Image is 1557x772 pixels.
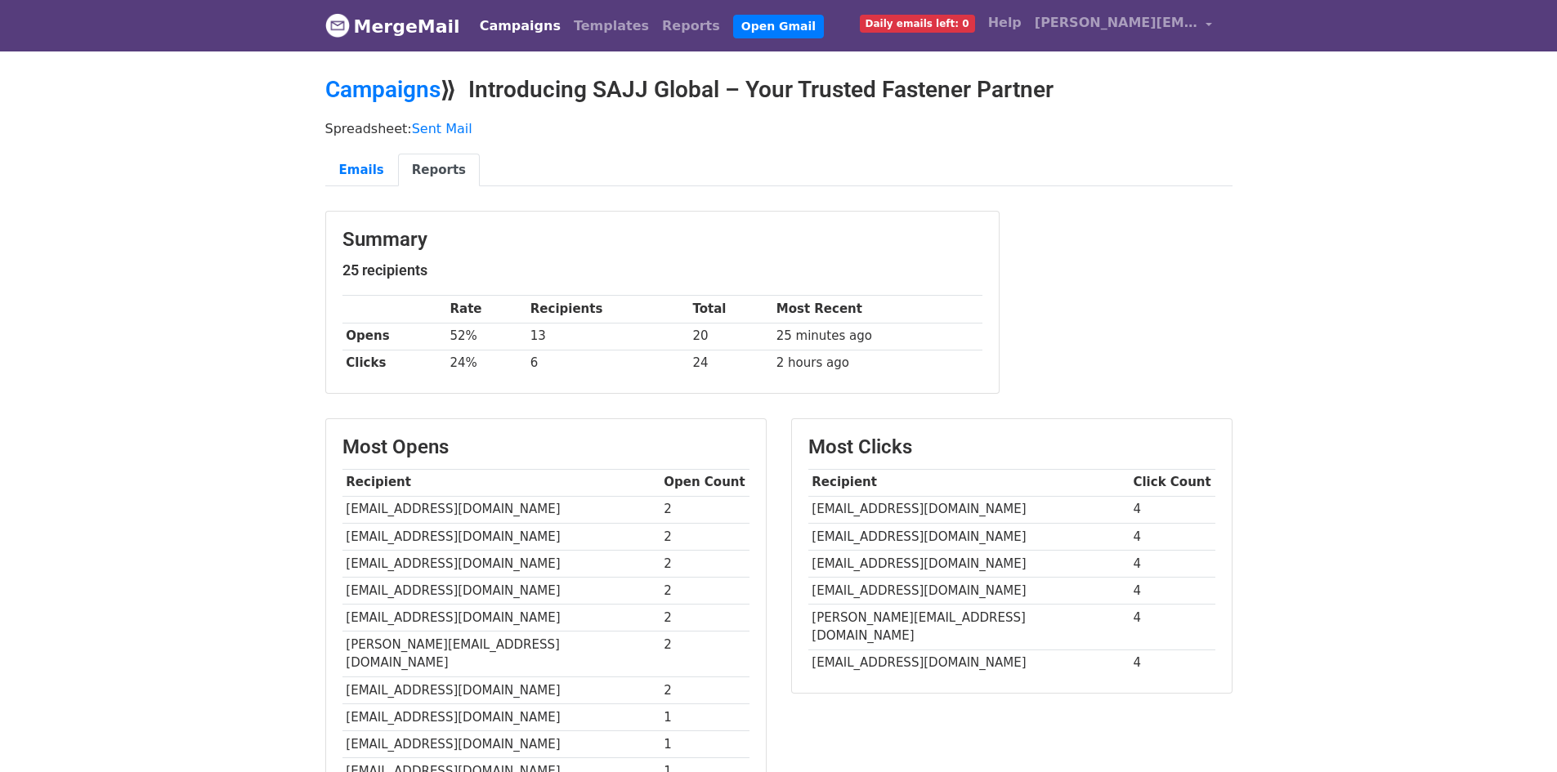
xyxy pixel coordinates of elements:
[325,120,1233,137] p: Spreadsheet:
[853,7,982,39] a: Daily emails left: 0
[342,577,660,604] td: [EMAIL_ADDRESS][DOMAIN_NAME]
[342,469,660,496] th: Recipient
[342,605,660,631] td: [EMAIL_ADDRESS][DOMAIN_NAME]
[567,10,655,42] a: Templates
[982,7,1028,39] a: Help
[342,730,660,757] td: [EMAIL_ADDRESS][DOMAIN_NAME]
[342,703,660,730] td: [EMAIL_ADDRESS][DOMAIN_NAME]
[342,435,749,459] h3: Most Opens
[325,13,350,38] img: MergeMail logo
[655,10,727,42] a: Reports
[342,350,446,377] th: Clicks
[1028,7,1219,45] a: [PERSON_NAME][EMAIL_ADDRESS][DOMAIN_NAME]
[342,323,446,350] th: Opens
[325,76,1233,104] h2: ⟫ Introducing SAJJ Global – Your Trusted Fastener Partner
[325,76,441,103] a: Campaigns
[1130,469,1215,496] th: Click Count
[808,550,1130,577] td: [EMAIL_ADDRESS][DOMAIN_NAME]
[660,577,749,604] td: 2
[325,9,460,43] a: MergeMail
[398,154,480,187] a: Reports
[446,323,526,350] td: 52%
[660,676,749,703] td: 2
[473,10,567,42] a: Campaigns
[1035,13,1198,33] span: [PERSON_NAME][EMAIL_ADDRESS][DOMAIN_NAME]
[446,350,526,377] td: 24%
[808,523,1130,550] td: [EMAIL_ADDRESS][DOMAIN_NAME]
[342,261,982,279] h5: 25 recipients
[526,350,689,377] td: 6
[660,730,749,757] td: 1
[660,550,749,577] td: 2
[689,350,772,377] td: 24
[808,577,1130,604] td: [EMAIL_ADDRESS][DOMAIN_NAME]
[808,435,1215,459] h3: Most Clicks
[342,496,660,523] td: [EMAIL_ADDRESS][DOMAIN_NAME]
[808,605,1130,650] td: [PERSON_NAME][EMAIL_ADDRESS][DOMAIN_NAME]
[446,296,526,323] th: Rate
[1130,523,1215,550] td: 4
[342,523,660,550] td: [EMAIL_ADDRESS][DOMAIN_NAME]
[660,605,749,631] td: 2
[808,469,1130,496] th: Recipient
[689,323,772,350] td: 20
[660,523,749,550] td: 2
[660,703,749,730] td: 1
[808,649,1130,676] td: [EMAIL_ADDRESS][DOMAIN_NAME]
[660,496,749,523] td: 2
[526,323,689,350] td: 13
[660,631,749,677] td: 2
[733,15,824,38] a: Open Gmail
[342,676,660,703] td: [EMAIL_ADDRESS][DOMAIN_NAME]
[1130,577,1215,604] td: 4
[526,296,689,323] th: Recipients
[1130,550,1215,577] td: 4
[412,121,472,136] a: Sent Mail
[342,550,660,577] td: [EMAIL_ADDRESS][DOMAIN_NAME]
[325,154,398,187] a: Emails
[860,15,975,33] span: Daily emails left: 0
[660,469,749,496] th: Open Count
[1130,605,1215,650] td: 4
[1130,649,1215,676] td: 4
[772,323,982,350] td: 25 minutes ago
[1130,496,1215,523] td: 4
[772,296,982,323] th: Most Recent
[772,350,982,377] td: 2 hours ago
[342,631,660,677] td: [PERSON_NAME][EMAIL_ADDRESS][DOMAIN_NAME]
[808,496,1130,523] td: [EMAIL_ADDRESS][DOMAIN_NAME]
[689,296,772,323] th: Total
[342,228,982,252] h3: Summary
